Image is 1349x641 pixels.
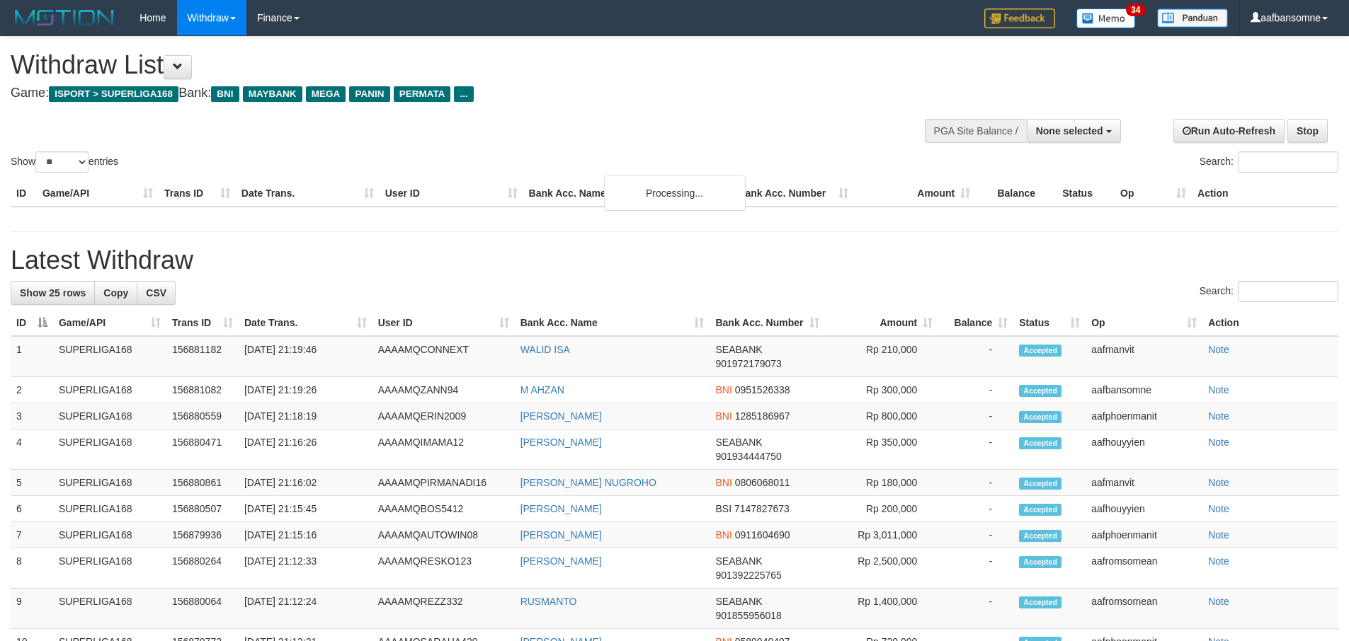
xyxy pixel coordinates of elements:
[11,429,53,470] td: 4
[1076,8,1136,28] img: Button%20Memo.svg
[1157,8,1228,28] img: panduan.png
[938,403,1013,429] td: -
[94,281,137,305] a: Copy
[1086,403,1202,429] td: aafphoenmanit
[825,589,938,629] td: Rp 1,400,000
[1173,119,1285,143] a: Run Auto-Refresh
[715,384,732,395] span: BNI
[1287,119,1328,143] a: Stop
[11,403,53,429] td: 3
[854,180,976,207] th: Amount
[715,477,732,488] span: BNI
[11,310,53,336] th: ID: activate to sort column descending
[825,470,938,496] td: Rp 180,000
[1086,496,1202,522] td: aafhouyyien
[372,589,515,629] td: AAAAMQREZZ332
[53,429,166,470] td: SUPERLIGA168
[11,548,53,589] td: 8
[1086,377,1202,403] td: aafbansomne
[372,522,515,548] td: AAAAMQAUTOWIN08
[166,496,239,522] td: 156880507
[925,119,1027,143] div: PGA Site Balance /
[11,470,53,496] td: 5
[243,86,302,102] span: MAYBANK
[1019,530,1061,542] span: Accepted
[166,429,239,470] td: 156880471
[984,8,1055,28] img: Feedback.jpg
[520,344,570,355] a: WALID ISA
[1202,310,1338,336] th: Action
[306,86,346,102] span: MEGA
[53,310,166,336] th: Game/API: activate to sort column ascending
[1208,437,1229,448] a: Note
[1019,556,1061,568] span: Accepted
[11,51,885,79] h1: Withdraw List
[1086,548,1202,589] td: aafromsomean
[166,403,239,429] td: 156880559
[825,429,938,470] td: Rp 350,000
[825,522,938,548] td: Rp 3,011,000
[825,403,938,429] td: Rp 800,000
[53,403,166,429] td: SUPERLIGA168
[520,410,602,422] a: [PERSON_NAME]
[520,437,602,448] a: [PERSON_NAME]
[372,548,515,589] td: AAAAMQRESKO123
[239,522,372,548] td: [DATE] 21:15:16
[166,548,239,589] td: 156880264
[1019,596,1061,608] span: Accepted
[825,496,938,522] td: Rp 200,000
[1208,555,1229,567] a: Note
[715,529,732,541] span: BNI
[372,496,515,522] td: AAAAMQBOS5412
[1208,384,1229,395] a: Note
[53,377,166,403] td: SUPERLIGA168
[1238,151,1338,173] input: Search:
[35,151,89,173] select: Showentries
[49,86,178,102] span: ISPORT > SUPERLIGA168
[1208,596,1229,607] a: Note
[11,246,1338,275] h1: Latest Withdraw
[380,180,523,207] th: User ID
[454,86,473,102] span: ...
[11,496,53,522] td: 6
[11,281,95,305] a: Show 25 rows
[715,610,781,621] span: Copy 901855956018 to clipboard
[825,336,938,377] td: Rp 210,000
[11,377,53,403] td: 2
[20,287,86,299] span: Show 25 rows
[938,470,1013,496] td: -
[715,555,762,567] span: SEABANK
[1126,4,1145,16] span: 34
[710,310,825,336] th: Bank Acc. Number: activate to sort column ascending
[938,310,1013,336] th: Balance: activate to sort column ascending
[1019,345,1061,357] span: Accepted
[166,522,239,548] td: 156879936
[1208,477,1229,488] a: Note
[37,180,159,207] th: Game/API
[1086,336,1202,377] td: aafmanvit
[520,555,602,567] a: [PERSON_NAME]
[1086,470,1202,496] td: aafmanvit
[53,548,166,589] td: SUPERLIGA168
[938,522,1013,548] td: -
[239,589,372,629] td: [DATE] 21:12:24
[520,529,602,541] a: [PERSON_NAME]
[715,570,781,581] span: Copy 901392225765 to clipboard
[938,429,1013,470] td: -
[372,403,515,429] td: AAAAMQERIN2009
[735,410,790,422] span: Copy 1285186967 to clipboard
[1208,529,1229,541] a: Note
[239,548,372,589] td: [DATE] 21:12:33
[166,336,239,377] td: 156881182
[236,180,380,207] th: Date Trans.
[239,403,372,429] td: [DATE] 21:18:19
[1192,180,1338,207] th: Action
[11,522,53,548] td: 7
[146,287,166,299] span: CSV
[166,310,239,336] th: Trans ID: activate to sort column ascending
[166,377,239,403] td: 156881082
[938,589,1013,629] td: -
[349,86,389,102] span: PANIN
[1200,151,1338,173] label: Search:
[715,344,762,355] span: SEABANK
